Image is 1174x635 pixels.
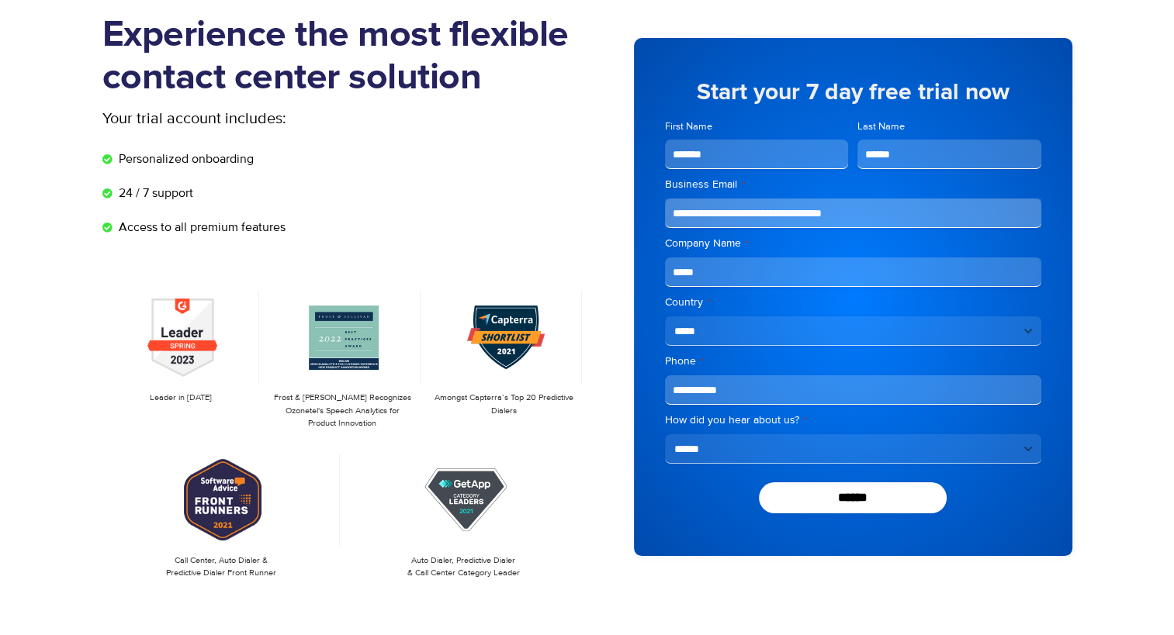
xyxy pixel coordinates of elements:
label: How did you hear about us? [665,412,1041,428]
span: Access to all premium features [115,218,286,236]
label: Business Email [665,177,1041,192]
p: Leader in [DATE] [110,392,251,405]
span: Personalized onboarding [115,150,254,168]
label: First Name [665,119,849,134]
p: Call Center, Auto Dialer & Predictive Dialer Front Runner [110,554,333,580]
label: Phone [665,354,1041,369]
label: Company Name [665,236,1041,251]
label: Country [665,295,1041,310]
p: Auto Dialer, Predictive Dialer & Call Center Category Leader [352,554,575,580]
p: Amongst Capterra’s Top 20 Predictive Dialers [433,392,574,417]
p: Frost & [PERSON_NAME] Recognizes Ozonetel's Speech Analytics for Product Innovation [272,392,413,430]
label: Last Name [857,119,1041,134]
span: 24 / 7 support [115,184,193,202]
h5: Start your 7 day free trial now [665,81,1041,104]
p: Your trial account includes: [102,107,471,130]
h1: Experience the most flexible contact center solution [102,14,587,99]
